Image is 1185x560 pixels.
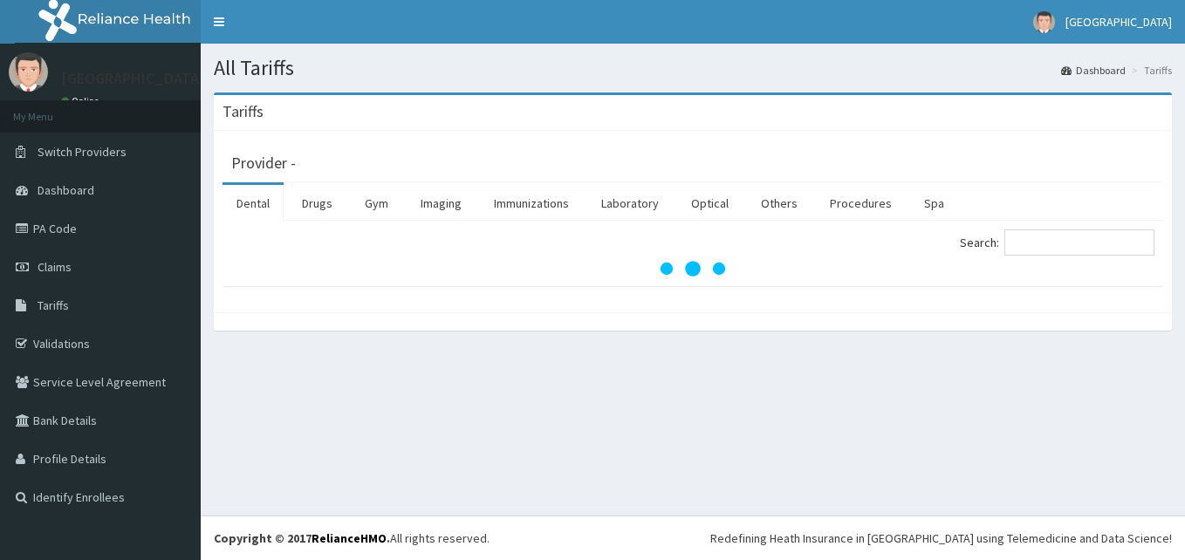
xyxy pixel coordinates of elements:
[480,185,583,222] a: Immunizations
[816,185,906,222] a: Procedures
[1033,11,1055,33] img: User Image
[312,530,387,546] a: RelianceHMO
[223,104,264,120] h3: Tariffs
[407,185,476,222] a: Imaging
[1127,63,1172,78] li: Tariffs
[288,185,346,222] a: Drugs
[351,185,402,222] a: Gym
[231,155,296,171] h3: Provider -
[960,229,1154,256] label: Search:
[658,234,728,304] svg: audio-loading
[38,297,69,313] span: Tariffs
[201,516,1185,560] footer: All rights reserved.
[747,185,812,222] a: Others
[214,530,390,546] strong: Copyright © 2017 .
[214,57,1172,79] h1: All Tariffs
[61,71,205,86] p: [GEOGRAPHIC_DATA]
[1004,229,1154,256] input: Search:
[223,185,284,222] a: Dental
[38,182,94,198] span: Dashboard
[61,95,103,107] a: Online
[9,52,48,92] img: User Image
[38,259,72,275] span: Claims
[587,185,673,222] a: Laboratory
[910,185,958,222] a: Spa
[1065,14,1172,30] span: [GEOGRAPHIC_DATA]
[1061,63,1126,78] a: Dashboard
[710,529,1172,547] div: Redefining Heath Insurance in [GEOGRAPHIC_DATA] using Telemedicine and Data Science!
[38,144,127,160] span: Switch Providers
[677,185,743,222] a: Optical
